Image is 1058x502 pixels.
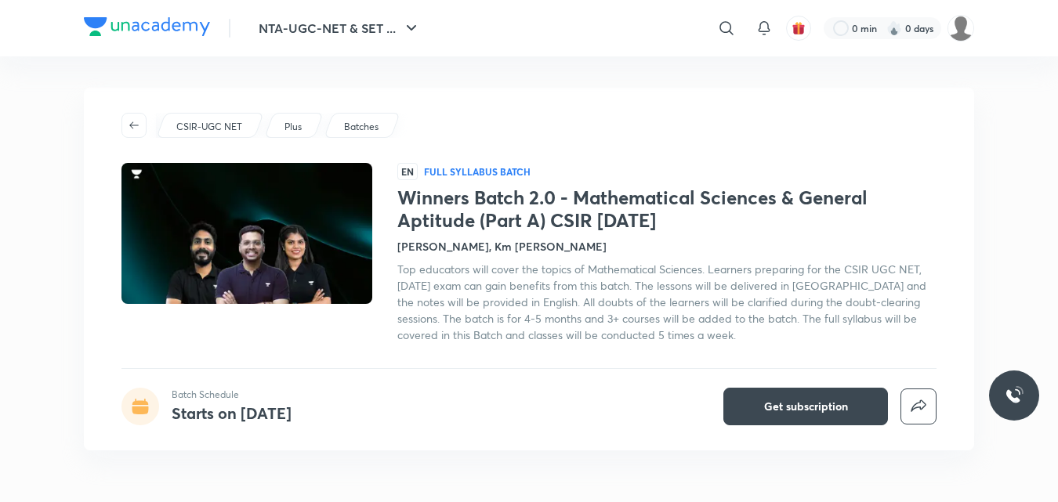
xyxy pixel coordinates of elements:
[249,13,430,44] button: NTA-UGC-NET & SET ...
[792,21,806,35] img: avatar
[397,186,937,232] h1: Winners Batch 2.0 - Mathematical Sciences & General Aptitude (Part A) CSIR [DATE]
[174,120,245,134] a: CSIR-UGC NET
[172,403,292,424] h4: Starts on [DATE]
[424,165,531,178] p: Full Syllabus Batch
[342,120,382,134] a: Batches
[344,120,379,134] p: Batches
[176,120,242,134] p: CSIR-UGC NET
[119,161,375,305] img: Thumbnail
[397,238,607,255] h4: [PERSON_NAME], Km [PERSON_NAME]
[1005,386,1024,405] img: ttu
[886,20,902,36] img: streak
[786,16,811,41] button: avatar
[397,262,926,342] span: Top educators will cover the topics of Mathematical Sciences. Learners preparing for the CSIR UGC...
[947,15,974,42] img: renuka
[282,120,305,134] a: Plus
[84,17,210,40] a: Company Logo
[84,17,210,36] img: Company Logo
[172,388,292,402] p: Batch Schedule
[397,163,418,180] span: EN
[284,120,302,134] p: Plus
[764,399,848,414] span: Get subscription
[723,388,888,425] button: Get subscription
